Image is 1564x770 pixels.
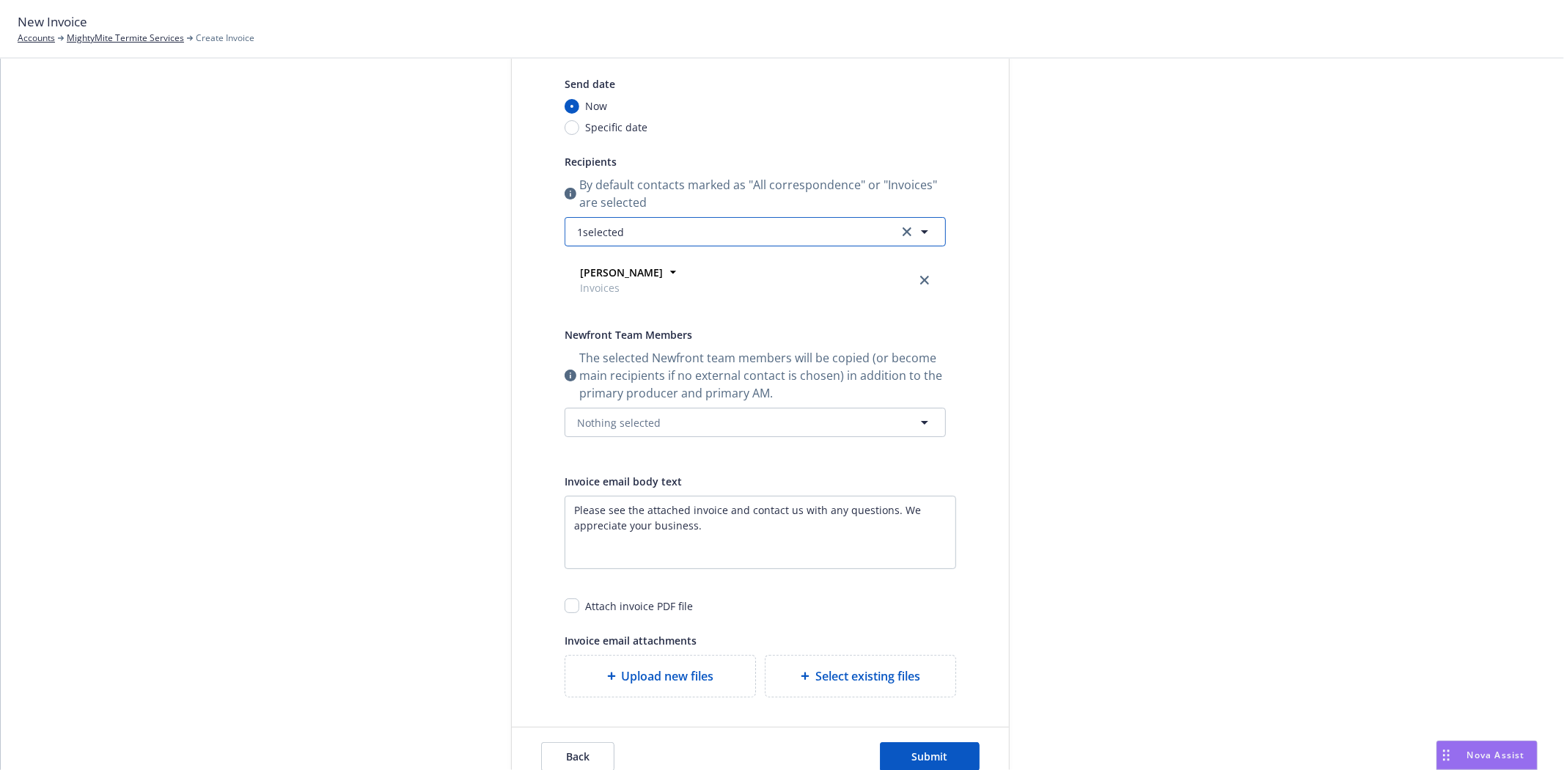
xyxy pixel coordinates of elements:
[1436,741,1538,770] button: Nova Assist
[585,120,647,135] span: Specific date
[580,280,663,296] span: Invoices
[815,667,920,685] span: Select existing files
[566,749,590,763] span: Back
[565,474,682,488] span: Invoice email body text
[580,265,663,279] strong: [PERSON_NAME]
[565,120,579,135] input: Specific date
[67,32,184,45] a: MightyMite Termite Services
[565,634,697,648] span: Invoice email attachments
[565,328,692,342] span: Newfront Team Members
[585,598,693,614] div: Attach invoice PDF file
[565,155,617,169] span: Recipients
[1467,749,1525,761] span: Nova Assist
[565,77,615,91] span: Send date
[196,32,254,45] span: Create Invoice
[579,176,946,211] span: By default contacts marked as "All correspondence" or "Invoices" are selected
[565,496,956,569] textarea: Enter a description...
[565,655,756,697] div: Upload new files
[622,667,714,685] span: Upload new files
[565,99,579,114] input: Now
[565,217,946,246] button: 1selectedclear selection
[577,415,661,430] span: Nothing selected
[916,271,933,289] a: close
[18,12,87,32] span: New Invoice
[585,98,607,114] span: Now
[577,224,624,240] span: 1 selected
[898,223,916,241] a: clear selection
[18,32,55,45] a: Accounts
[765,655,956,697] div: Select existing files
[912,749,948,763] span: Submit
[1437,741,1455,769] div: Drag to move
[565,408,946,437] button: Nothing selected
[579,349,946,402] span: The selected Newfront team members will be copied (or become main recipients if no external conta...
